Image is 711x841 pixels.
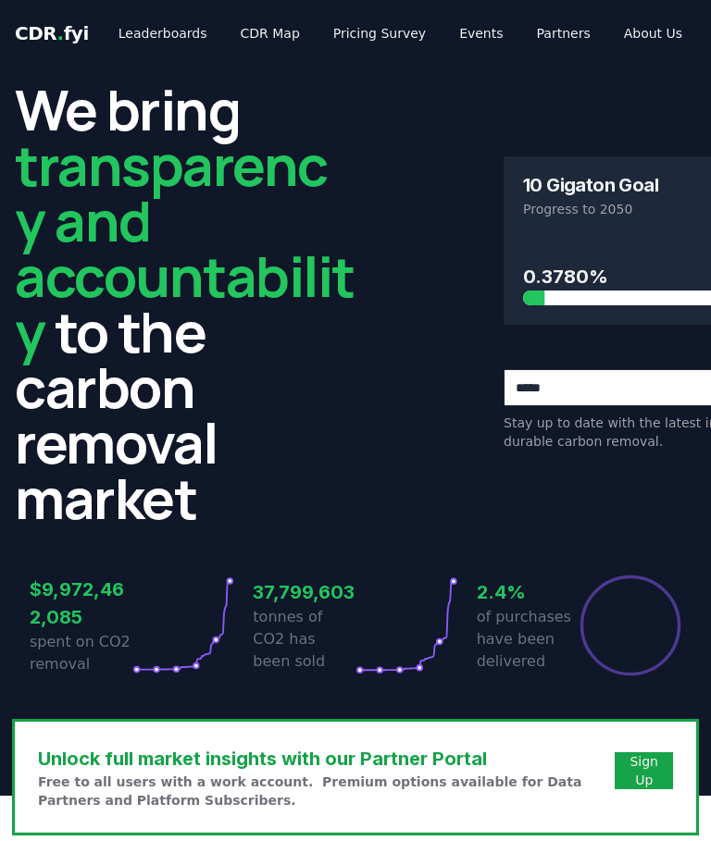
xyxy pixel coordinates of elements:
button: Sign Up [615,752,673,789]
h3: 37,799,603 [253,578,355,606]
h3: $9,972,462,085 [30,575,132,631]
a: CDR.fyi [15,20,89,46]
a: Events [444,17,518,50]
a: Partners [522,17,605,50]
h3: 10 Gigaton Goal [523,176,658,194]
p: of purchases have been delivered [477,606,580,673]
p: spent on CO2 removal [30,631,132,675]
a: About Us [609,17,697,50]
a: CDR Map [226,17,315,50]
a: Sign Up [630,752,658,789]
p: Free to all users with a work account. Premium options available for Data Partners and Platform S... [38,773,615,810]
a: Leaderboards [104,17,222,50]
span: CDR fyi [15,22,89,44]
span: . [57,22,64,44]
p: tonnes of CO2 has been sold [253,606,355,673]
h3: 2.4% [477,578,580,606]
h3: Unlock full market insights with our Partner Portal [38,745,615,773]
a: Pricing Survey [318,17,441,50]
span: transparency and accountability [15,127,355,369]
div: Percentage of sales delivered [579,574,682,677]
h2: We bring to the carbon removal market [15,81,355,526]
